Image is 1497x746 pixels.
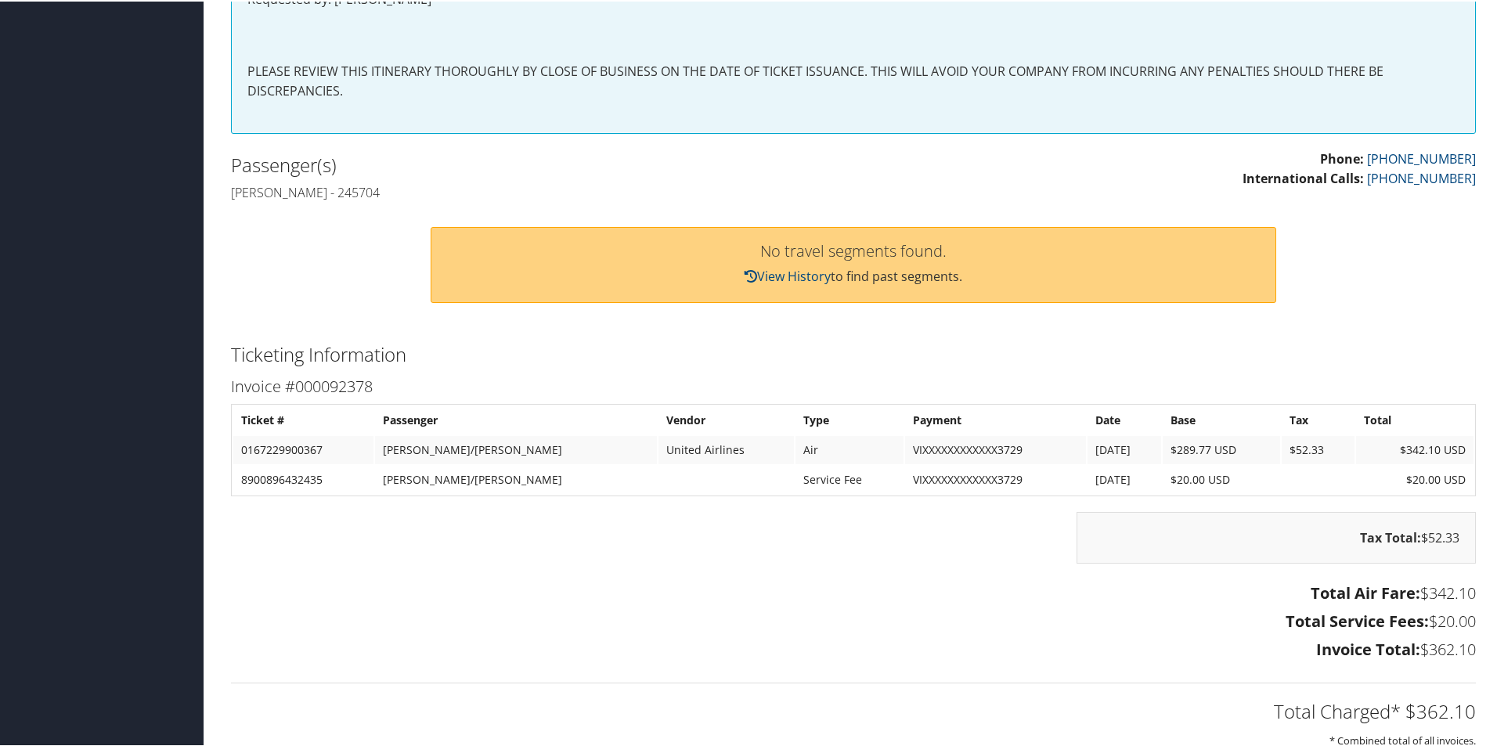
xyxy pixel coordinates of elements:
[905,434,1086,463] td: VIXXXXXXXXXXXX3729
[1088,405,1161,433] th: Date
[1282,405,1354,433] th: Tax
[1316,637,1420,658] strong: Invoice Total:
[1356,405,1474,433] th: Total
[231,150,842,177] h2: Passenger(s)
[795,464,903,492] td: Service Fee
[658,434,794,463] td: United Airlines
[1088,434,1161,463] td: [DATE]
[375,434,657,463] td: [PERSON_NAME]/[PERSON_NAME]
[1356,464,1474,492] td: $20.00 USD
[1329,732,1476,746] small: * Combined total of all invoices.
[795,434,903,463] td: Air
[447,265,1260,286] p: to find past segments.
[231,340,1476,366] h2: Ticketing Information
[1077,510,1476,562] div: $52.33
[905,464,1086,492] td: VIXXXXXXXXXXXX3729
[231,182,842,200] h4: [PERSON_NAME] - 245704
[1311,581,1420,602] strong: Total Air Fare:
[745,266,831,283] a: View History
[375,464,657,492] td: [PERSON_NAME]/[PERSON_NAME]
[658,405,794,433] th: Vendor
[1367,168,1476,186] a: [PHONE_NUMBER]
[1367,149,1476,166] a: [PHONE_NUMBER]
[247,60,1459,100] p: PLEASE REVIEW THIS ITINERARY THOROUGHLY BY CLOSE OF BUSINESS ON THE DATE OF TICKET ISSUANCE. THIS...
[1282,434,1354,463] td: $52.33
[905,405,1086,433] th: Payment
[1320,149,1364,166] strong: Phone:
[1286,609,1429,630] strong: Total Service Fees:
[1163,464,1280,492] td: $20.00 USD
[1356,434,1474,463] td: $342.10 USD
[1163,434,1280,463] td: $289.77 USD
[231,697,1476,723] h2: Total Charged* $362.10
[233,464,373,492] td: 8900896432435
[231,637,1476,659] h3: $362.10
[795,405,903,433] th: Type
[231,374,1476,396] h3: Invoice #000092378
[233,434,373,463] td: 0167229900367
[233,405,373,433] th: Ticket #
[1243,168,1364,186] strong: International Calls:
[1163,405,1280,433] th: Base
[375,405,657,433] th: Passenger
[1088,464,1161,492] td: [DATE]
[447,242,1260,258] h3: No travel segments found.
[231,609,1476,631] h3: $20.00
[1360,528,1421,545] strong: Tax Total:
[231,581,1476,603] h3: $342.10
